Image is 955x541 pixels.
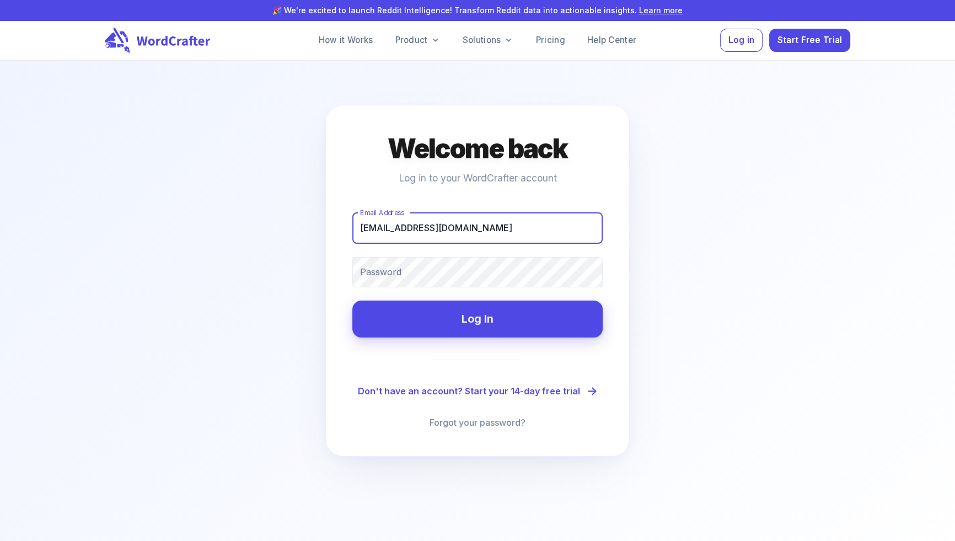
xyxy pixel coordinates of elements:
[639,6,683,15] a: Learn more
[358,382,598,400] a: Don't have an account? Start your 14-day free trial
[728,33,755,48] span: Log in
[769,29,850,52] button: Start Free Trial
[430,416,525,430] a: Forgot your password?
[360,208,404,217] label: Email Address
[578,29,645,51] a: Help Center
[352,301,603,338] button: Log In
[454,29,523,51] a: Solutions
[18,4,937,16] p: 🎉 We're excited to launch Reddit Intelligence! Transform Reddit data into actionable insights.
[527,29,574,51] a: Pricing
[386,29,449,51] a: Product
[388,132,567,166] h4: Welcome back
[777,33,843,48] span: Start Free Trial
[310,29,382,51] a: How it Works
[399,170,557,186] p: Log in to your WordCrafter account
[720,29,763,52] button: Log in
